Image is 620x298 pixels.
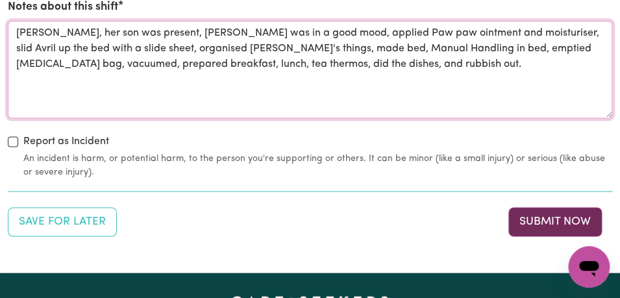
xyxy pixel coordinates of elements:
label: Report as Incident [23,134,109,149]
button: Save your job report [8,207,117,236]
small: An incident is harm, or potential harm, to the person you're supporting or others. It can be mino... [23,152,612,179]
textarea: [PERSON_NAME], her son was present, [PERSON_NAME] was in a good mood, applied Paw paw ointment an... [8,21,612,118]
button: Submit your job report [508,207,602,236]
iframe: Button to launch messaging window [568,246,610,288]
